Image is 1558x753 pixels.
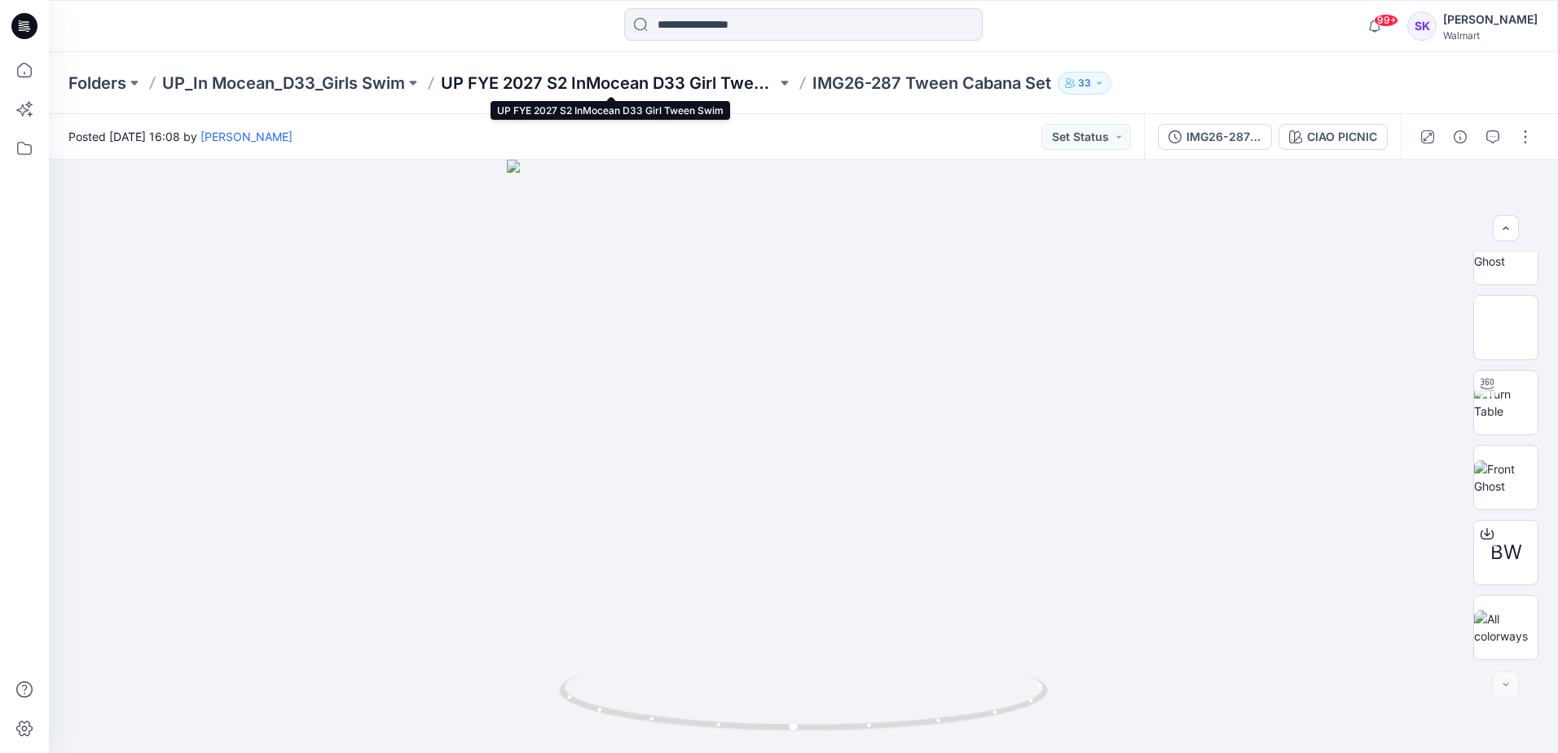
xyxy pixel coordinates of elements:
div: CIAO PICNIC [1307,128,1377,146]
button: 33 [1058,72,1111,95]
p: IMG26-287 Tween Cabana Set [812,72,1051,95]
div: SK [1407,11,1437,41]
button: IMG26-287 Tween Cabana Set - updated fit-2 [1158,124,1272,150]
button: CIAO PICNIC [1279,124,1388,150]
a: UP_In Mocean_D33_Girls Swim [162,72,405,95]
img: Turn Table [1474,385,1538,420]
span: Posted [DATE] 16:08 by [68,128,293,145]
img: Front Ghost [1474,460,1538,495]
a: UP FYE 2027 S2 InMocean D33 Girl Tween Swim [441,72,777,95]
img: All colorways [1474,610,1538,645]
div: IMG26-287 Tween Cabana Set - updated fit-2 [1186,128,1261,146]
a: [PERSON_NAME] [200,130,293,143]
div: Walmart [1443,29,1538,42]
img: Back Ghost [1474,236,1538,270]
div: [PERSON_NAME] [1443,10,1538,29]
p: 33 [1078,74,1091,92]
span: BW [1490,538,1522,567]
a: Folders [68,72,126,95]
button: Details [1447,124,1473,150]
span: 99+ [1374,14,1398,27]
